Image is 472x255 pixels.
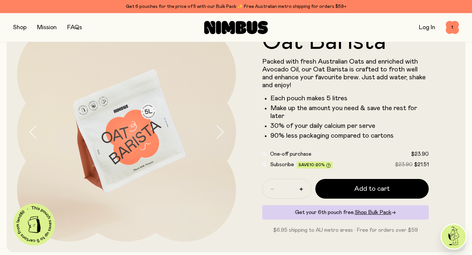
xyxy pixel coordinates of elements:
div: Get 6 pouches for the price of 5 with our Bulk Pack ✨ Free Australian metro shipping for orders $59+ [13,3,459,10]
span: Save [299,163,331,168]
p: $6.95 shipping to AU metro areas · Free for orders over $59 [262,226,429,234]
span: Shop Bulk Pack [355,210,391,215]
span: One-off purchase [270,151,311,157]
button: Add to cart [315,179,429,199]
a: Shop Bulk Pack→ [355,210,396,215]
li: Each pouch makes 5 litres [270,94,429,102]
li: 30% of your daily calcium per serve [270,122,429,130]
span: $23.90 [411,151,429,157]
a: Mission [37,25,57,30]
img: agent [442,225,466,249]
span: $23.90 [395,162,413,167]
span: Add to cart [354,184,390,193]
span: $21.51 [414,162,429,167]
p: Packed with fresh Australian Oats and enriched with Avocado Oil, our Oat Barista is crafted to fr... [262,58,429,89]
li: Make up the amount you need & save the rest for later [270,104,429,120]
a: FAQs [67,25,82,30]
div: Get your 6th pouch free. [262,205,429,220]
span: Subscribe [270,162,294,167]
span: 10-20% [309,163,325,167]
button: 1 [446,21,459,34]
li: 90% less packaging compared to cartons [270,132,429,140]
a: Log In [419,25,435,30]
h1: Oat Barista [262,30,429,54]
